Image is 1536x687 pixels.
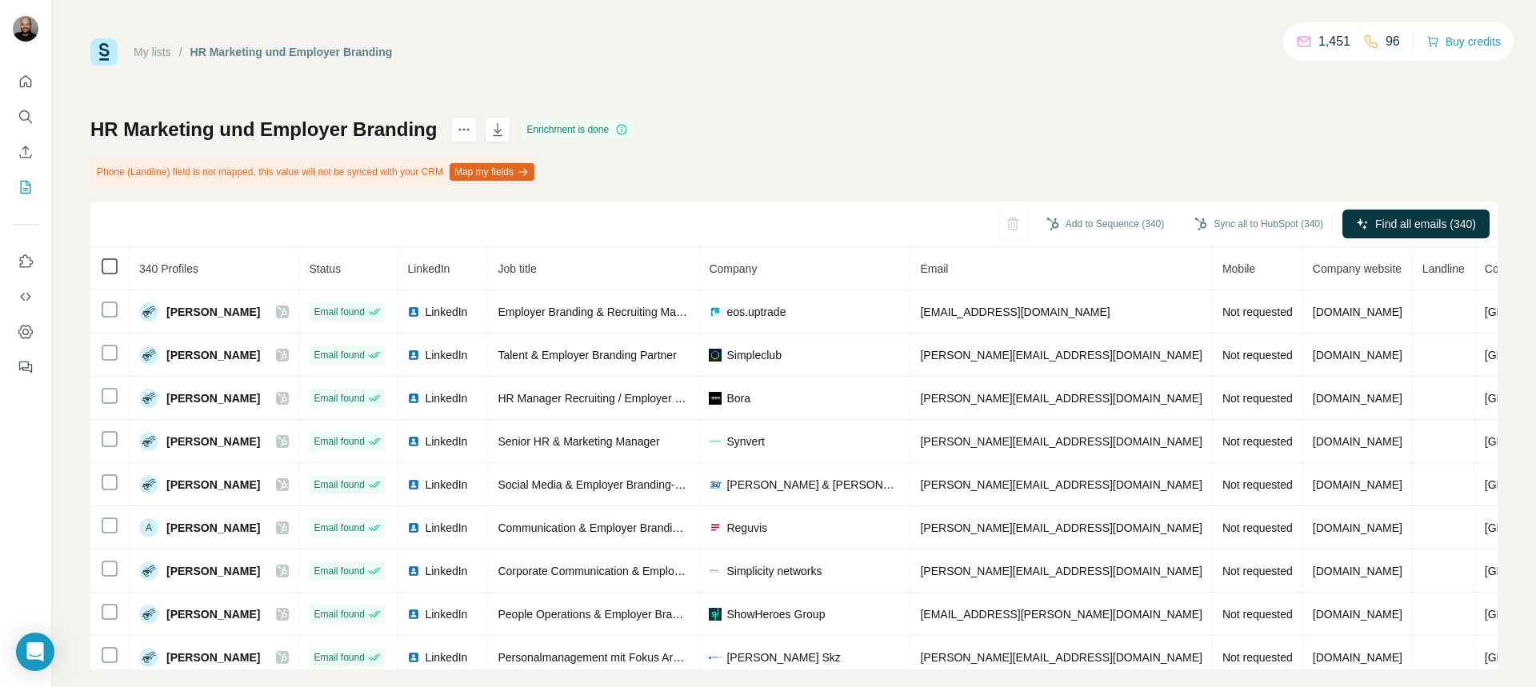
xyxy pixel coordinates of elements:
button: Sync all to HubSpot (340) [1183,212,1334,236]
span: Not requested [1222,392,1293,405]
span: Reguvis [726,520,767,536]
button: actions [451,117,477,142]
span: [DOMAIN_NAME] [1313,608,1402,621]
img: Avatar [139,302,158,322]
span: Job title [498,262,536,275]
span: [PERSON_NAME] [166,433,260,449]
span: LinkedIn [407,262,450,275]
button: Feedback [13,353,38,381]
span: [DOMAIN_NAME] [1313,349,1402,361]
span: Email found [314,521,364,535]
span: LinkedIn [425,649,467,665]
img: company-logo [709,478,722,491]
span: Talent & Employer Branding Partner [498,349,676,361]
span: LinkedIn [425,390,467,406]
span: Email [920,262,948,275]
span: [DOMAIN_NAME] [1313,651,1402,664]
span: [EMAIL_ADDRESS][DOMAIN_NAME] [920,306,1110,318]
span: Not requested [1222,608,1293,621]
span: Email found [314,391,364,405]
img: LinkedIn logo [407,306,420,318]
span: Personalmanagement mit Fokus Arbeitsrecht und Employer Branding [498,651,842,664]
div: Open Intercom Messenger [16,633,54,671]
img: company-logo [709,608,722,621]
div: A [139,518,158,537]
button: Search [13,102,38,131]
span: Email found [314,607,364,621]
span: Not requested [1222,565,1293,577]
button: Enrich CSV [13,138,38,166]
span: People Operations & Employer Branding Manager [498,608,746,621]
img: Surfe Logo [90,38,118,66]
button: Map my fields [450,163,534,181]
span: [PERSON_NAME][EMAIL_ADDRESS][DOMAIN_NAME] [920,435,1202,448]
span: [PERSON_NAME] [166,347,260,363]
img: LinkedIn logo [407,608,420,621]
span: Not requested [1222,349,1293,361]
span: Not requested [1222,435,1293,448]
span: [PERSON_NAME] [166,390,260,406]
span: Corporate Communication & Employer Branding Manager [498,565,785,577]
a: My lists [134,46,171,58]
img: Avatar [139,475,158,494]
span: [PERSON_NAME] [166,477,260,493]
span: [PERSON_NAME][EMAIL_ADDRESS][DOMAIN_NAME] [920,651,1202,664]
img: LinkedIn logo [407,435,420,448]
span: [DOMAIN_NAME] [1313,435,1402,448]
h1: HR Marketing und Employer Branding [90,117,437,142]
div: HR Marketing und Employer Branding [190,44,393,60]
img: company-logo [709,392,722,405]
span: Not requested [1222,651,1293,664]
span: LinkedIn [425,304,467,320]
span: [PERSON_NAME] [166,649,260,665]
span: [PERSON_NAME] [166,520,260,536]
span: [PERSON_NAME][EMAIL_ADDRESS][DOMAIN_NAME] [920,565,1202,577]
button: Use Surfe API [13,282,38,311]
button: Buy credits [1426,30,1501,53]
img: company-logo [709,306,722,318]
span: LinkedIn [425,433,467,449]
span: [PERSON_NAME][EMAIL_ADDRESS][DOMAIN_NAME] [920,392,1202,405]
li: / [179,44,182,60]
span: [DOMAIN_NAME] [1313,392,1402,405]
span: eos.uptrade [726,304,786,320]
span: Senior HR & Marketing Manager [498,435,659,448]
span: Simpleclub [726,347,781,363]
span: Find all emails (340) [1375,216,1476,232]
span: Email found [314,348,364,362]
img: Avatar [139,605,158,624]
span: [DOMAIN_NAME] [1313,306,1402,318]
img: LinkedIn logo [407,478,420,491]
span: Email found [314,564,364,578]
span: [PERSON_NAME] [166,563,260,579]
img: Avatar [139,432,158,451]
button: Find all emails (340) [1342,210,1490,238]
span: LinkedIn [425,477,467,493]
span: Email found [314,650,364,665]
img: company-logo [709,349,722,361]
span: LinkedIn [425,563,467,579]
img: company-logo [709,651,722,664]
span: Email found [314,477,364,492]
img: LinkedIn logo [407,392,420,405]
img: Avatar [139,561,158,581]
span: [EMAIL_ADDRESS][PERSON_NAME][DOMAIN_NAME] [920,608,1202,621]
span: Company website [1313,262,1402,275]
img: Avatar [13,16,38,42]
span: Country [1485,262,1524,275]
span: [DOMAIN_NAME] [1313,478,1402,491]
span: Employer Branding & Recruiting Manager [498,306,704,318]
span: [PERSON_NAME] [166,606,260,622]
span: [PERSON_NAME][EMAIL_ADDRESS][DOMAIN_NAME] [920,349,1202,361]
img: Avatar [139,648,158,667]
span: HR Manager Recruiting / Employer Branding [498,392,719,405]
p: 96 [1386,32,1400,51]
button: Use Surfe on LinkedIn [13,247,38,276]
span: Bora [726,390,750,406]
p: 1,451 [1318,32,1350,51]
div: Enrichment is done [522,120,633,139]
span: Not requested [1222,521,1293,534]
span: LinkedIn [425,606,467,622]
span: [PERSON_NAME] Skz [726,649,840,665]
img: company-logo [709,565,722,577]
